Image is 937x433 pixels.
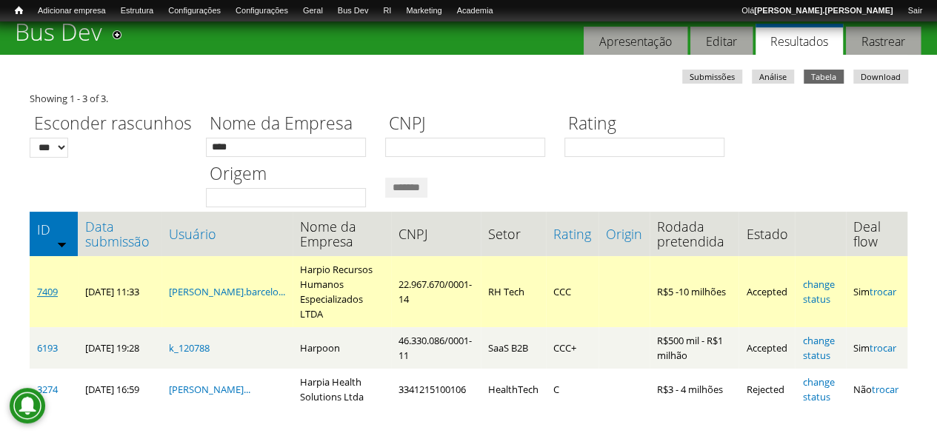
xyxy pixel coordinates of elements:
[206,161,376,188] label: Origem
[293,327,391,369] td: Harpoon
[391,327,481,369] td: 46.330.086/0001-11
[738,212,795,256] th: Estado
[802,375,834,403] a: change status
[900,4,930,19] a: Sair
[738,327,795,369] td: Accepted
[57,239,67,249] img: ordem crescente
[650,369,739,410] td: R$3 - 4 milhões
[15,18,102,55] h1: Bus Dev
[553,226,591,241] a: Rating
[870,285,896,298] a: trocar
[802,334,834,362] a: change status
[846,369,907,410] td: Não
[756,24,843,56] a: Resultados
[15,5,23,16] span: Início
[37,341,58,355] a: 6193
[228,4,296,19] a: Configurações
[293,256,391,327] td: Harpio Recursos Humanos Especializados LTDA
[752,70,794,84] a: Análise
[161,4,228,19] a: Configurações
[870,341,896,355] a: trocar
[546,256,598,327] td: CCC
[584,27,687,56] a: Apresentação
[293,369,391,410] td: Harpia Health Solutions Ltda
[564,111,734,138] label: Rating
[37,222,70,237] a: ID
[853,70,908,84] a: Download
[169,341,210,355] a: k_120788
[37,285,58,298] a: 7409
[30,91,907,106] div: Showing 1 - 3 of 3.
[376,4,399,19] a: RI
[30,4,113,19] a: Adicionar empresa
[481,212,546,256] th: Setor
[754,6,893,15] strong: [PERSON_NAME].[PERSON_NAME]
[399,4,449,19] a: Marketing
[546,369,598,410] td: C
[391,369,481,410] td: 3341215100106
[78,256,161,327] td: [DATE] 11:33
[804,70,844,84] a: Tabela
[738,369,795,410] td: Rejected
[481,327,546,369] td: SaaS B2B
[481,256,546,327] td: RH Tech
[169,226,285,241] a: Usuário
[296,4,330,19] a: Geral
[391,212,481,256] th: CNPJ
[846,212,907,256] th: Deal flow
[7,4,30,18] a: Início
[846,27,921,56] a: Rastrear
[846,327,907,369] td: Sim
[682,70,742,84] a: Submissões
[385,111,555,138] label: CNPJ
[113,4,161,19] a: Estrutura
[37,383,58,396] a: 3274
[206,111,376,138] label: Nome da Empresa
[734,4,900,19] a: Olá[PERSON_NAME].[PERSON_NAME]
[30,111,196,138] label: Esconder rascunhos
[85,219,154,249] a: Data submissão
[872,383,898,396] a: trocar
[449,4,500,19] a: Academia
[650,327,739,369] td: R$500 mil - R$1 milhão
[546,327,598,369] td: CCC+
[802,278,834,306] a: change status
[169,285,285,298] a: [PERSON_NAME].barcelo...
[330,4,376,19] a: Bus Dev
[738,256,795,327] td: Accepted
[169,383,250,396] a: [PERSON_NAME]...
[293,212,391,256] th: Nome da Empresa
[650,212,739,256] th: Rodada pretendida
[78,327,161,369] td: [DATE] 19:28
[481,369,546,410] td: HealthTech
[846,256,907,327] td: Sim
[606,226,642,241] a: Origin
[78,369,161,410] td: [DATE] 16:59
[650,256,739,327] td: R$5 -10 milhões
[391,256,481,327] td: 22.967.670/0001-14
[690,27,753,56] a: Editar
